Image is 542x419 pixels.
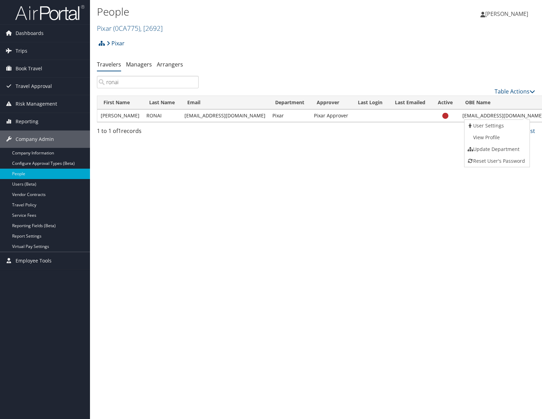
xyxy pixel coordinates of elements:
[97,76,199,88] input: Search
[485,10,528,18] span: [PERSON_NAME]
[16,113,38,130] span: Reporting
[269,96,310,109] th: Department: activate to sort column ascending
[16,78,52,95] span: Travel Approval
[16,42,27,60] span: Trips
[97,109,143,122] td: [PERSON_NAME]
[464,155,528,167] a: Reset User's Password
[495,88,535,95] a: Table Actions
[143,109,181,122] td: RONAI
[181,109,269,122] td: [EMAIL_ADDRESS][DOMAIN_NAME]
[157,61,183,68] a: Arrangers
[16,95,57,113] span: Risk Management
[118,127,121,135] span: 1
[16,131,54,148] span: Company Admin
[16,60,42,77] span: Book Travel
[97,5,389,19] h1: People
[269,109,310,122] td: Pixar
[464,132,528,143] a: AirPortal Profile
[143,96,181,109] th: Last Name: activate to sort column descending
[97,96,143,109] th: First Name: activate to sort column ascending
[310,109,352,122] td: Pixar Approver
[113,24,140,33] span: ( 0CA775 )
[97,61,121,68] a: Travelers
[107,36,125,50] a: Pixar
[464,143,528,155] a: Update Department For This Traveler
[310,96,352,109] th: Approver
[97,24,163,33] a: Pixar
[389,96,432,109] th: Last Emailed: activate to sort column ascending
[432,96,459,109] th: Active: activate to sort column ascending
[480,3,535,24] a: [PERSON_NAME]
[464,120,528,132] a: View User's Settings
[16,25,44,42] span: Dashboards
[16,252,52,269] span: Employee Tools
[181,96,269,109] th: Email: activate to sort column ascending
[352,96,389,109] th: Last Login: activate to sort column ascending
[97,127,199,139] div: 1 to 1 of records
[126,61,152,68] a: Managers
[140,24,163,33] span: , [ 2692 ]
[15,5,84,21] img: airportal-logo.png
